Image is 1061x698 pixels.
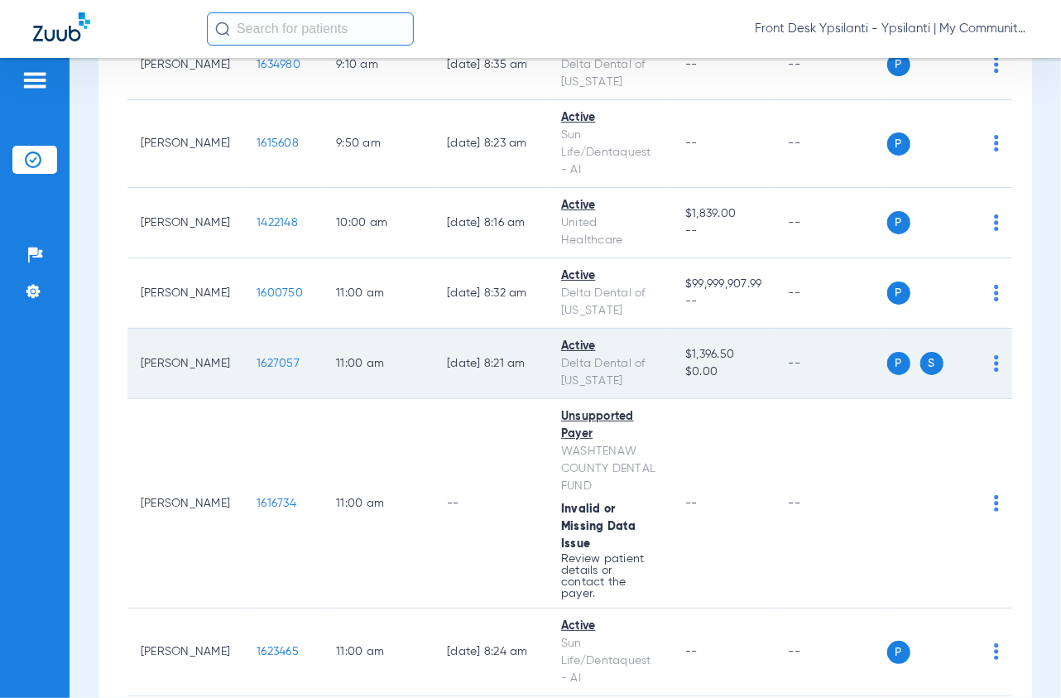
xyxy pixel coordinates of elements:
img: group-dot-blue.svg [994,135,999,152]
td: 11:00 AM [323,258,434,329]
td: 9:50 AM [323,100,434,188]
td: 11:00 AM [323,329,434,399]
td: -- [775,329,887,399]
span: $0.00 [685,363,762,381]
span: -- [685,498,698,509]
div: Active [561,197,659,214]
img: group-dot-blue.svg [994,285,999,301]
td: -- [775,609,887,696]
span: $1,396.50 [685,346,762,363]
span: -- [685,223,762,240]
td: [DATE] 8:23 AM [434,100,548,188]
span: 1627057 [257,358,300,369]
td: 9:10 AM [323,30,434,100]
img: group-dot-blue.svg [994,56,999,73]
td: 11:00 AM [323,399,434,609]
td: -- [775,100,887,188]
img: group-dot-blue.svg [994,355,999,372]
span: S [920,352,943,375]
td: [PERSON_NAME] [127,100,243,188]
td: -- [434,399,548,609]
td: [DATE] 8:16 AM [434,188,548,258]
input: Search for patients [207,12,414,46]
div: Active [561,109,659,127]
span: 1615608 [257,137,299,149]
iframe: Chat Widget [978,619,1061,698]
span: 1634980 [257,59,300,70]
span: -- [685,293,762,310]
td: -- [775,258,887,329]
img: Zuub Logo [33,12,90,41]
div: Delta Dental of [US_STATE] [561,285,659,320]
span: -- [685,137,698,149]
div: Active [561,618,659,635]
div: Active [561,267,659,285]
td: [PERSON_NAME] [127,188,243,258]
td: [DATE] 8:21 AM [434,329,548,399]
span: $1,839.00 [685,205,762,223]
img: group-dot-blue.svg [994,495,999,512]
span: P [887,132,910,156]
td: [PERSON_NAME] [127,329,243,399]
span: P [887,352,910,375]
div: Delta Dental of [US_STATE] [561,56,659,91]
div: United Healthcare [561,214,659,249]
td: [PERSON_NAME] [127,609,243,696]
td: [DATE] 8:32 AM [434,258,548,329]
div: Delta Dental of [US_STATE] [561,355,659,390]
div: Active [561,338,659,355]
div: Sun Life/Dentaquest - AI [561,127,659,179]
span: P [887,53,910,76]
span: 1600750 [257,287,303,299]
td: -- [775,188,887,258]
span: P [887,641,910,664]
p: Review patient details or contact the payer. [561,553,659,599]
td: [PERSON_NAME] [127,399,243,609]
div: WASHTENAW COUNTY DENTAL FUND [561,443,659,495]
td: [DATE] 8:24 AM [434,609,548,696]
span: 1616734 [257,498,296,509]
span: 1422148 [257,217,298,229]
div: Unsupported Payer [561,408,659,443]
span: -- [685,646,698,657]
div: Sun Life/Dentaquest - AI [561,635,659,687]
span: -- [685,59,698,70]
img: group-dot-blue.svg [994,214,999,231]
td: [DATE] 8:35 AM [434,30,548,100]
span: $99,999,907.99 [685,276,762,293]
span: Invalid or Missing Data Issue [561,503,636,550]
td: 10:00 AM [323,188,434,258]
span: P [887,282,910,305]
span: 1623465 [257,646,299,657]
td: [PERSON_NAME] [127,258,243,329]
img: Search Icon [215,22,230,36]
td: 11:00 AM [323,609,434,696]
span: Front Desk Ypsilanti - Ypsilanti | My Community Dental Centers [755,21,1028,37]
span: P [887,211,910,234]
img: hamburger-icon [22,70,48,90]
td: -- [775,399,887,609]
td: -- [775,30,887,100]
td: [PERSON_NAME] [127,30,243,100]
